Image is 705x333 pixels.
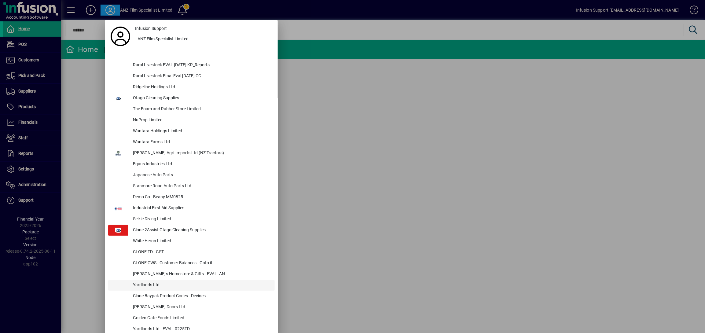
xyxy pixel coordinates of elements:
[108,31,133,42] a: Profile
[128,71,275,82] div: Rural Livestock FInal Eval [DATE] CG
[128,192,275,203] div: Demo Co - Beany MM0825
[108,236,275,247] button: White Heron Limited
[108,302,275,313] button: [PERSON_NAME] Doors Ltd
[108,313,275,324] button: Golden Gate Foods Limited
[128,214,275,225] div: Selkie Diving Limited
[128,236,275,247] div: White Heron Limited
[128,93,275,104] div: Otago Cleaning Supplies
[108,170,275,181] button: Japanese Auto Parts
[128,170,275,181] div: Japanese Auto Parts
[108,247,275,258] button: CLONE TD - GST
[108,137,275,148] button: Wantara Farms Ltd
[108,148,275,159] button: [PERSON_NAME] Agri-Imports Ltd (NZ Tractors)
[135,25,167,32] span: Infusion Support
[108,104,275,115] button: The Foam and Rubber Store Limited
[108,60,275,71] button: Rural Livestock EVAL [DATE] KR_Reports
[108,181,275,192] button: Stanmore Road Auto Parts Ltd
[108,280,275,291] button: Yardlands Ltd
[128,82,275,93] div: Ridgeline Holdings Ltd
[128,181,275,192] div: Stanmore Road Auto Parts Ltd
[128,269,275,280] div: [PERSON_NAME]'s Homestore & Gifts - EVAL -AN
[108,82,275,93] button: Ridgeline Holdings Ltd
[133,34,275,45] button: ANZ Film Specialist Limited
[108,203,275,214] button: Industrial First Aid Supplies
[133,23,275,34] a: Infusion Support
[128,126,275,137] div: Wantara Holdings Limited
[128,159,275,170] div: Equus Industries Ltd
[128,291,275,302] div: Clone Baypak Product Codes - Devines
[108,225,275,236] button: Clone 2Assist Otago Cleaning Supplies
[108,192,275,203] button: Demo Co - Beany MM0825
[128,60,275,71] div: Rural Livestock EVAL [DATE] KR_Reports
[128,137,275,148] div: Wantara Farms Ltd
[108,115,275,126] button: NuProp Limited
[108,159,275,170] button: Equus Industries Ltd
[128,247,275,258] div: CLONE TD - GST
[108,258,275,269] button: CLONE CWS - Customer Balances - Onto it
[128,115,275,126] div: NuProp Limited
[128,302,275,313] div: [PERSON_NAME] Doors Ltd
[128,280,275,291] div: Yardlands Ltd
[108,93,275,104] button: Otago Cleaning Supplies
[108,71,275,82] button: Rural Livestock FInal Eval [DATE] CG
[108,126,275,137] button: Wantara Holdings Limited
[108,269,275,280] button: [PERSON_NAME]'s Homestore & Gifts - EVAL -AN
[128,225,275,236] div: Clone 2Assist Otago Cleaning Supplies
[128,203,275,214] div: Industrial First Aid Supplies
[128,258,275,269] div: CLONE CWS - Customer Balances - Onto it
[128,313,275,324] div: Golden Gate Foods Limited
[108,291,275,302] button: Clone Baypak Product Codes - Devines
[128,148,275,159] div: [PERSON_NAME] Agri-Imports Ltd (NZ Tractors)
[108,214,275,225] button: Selkie Diving Limited
[128,104,275,115] div: The Foam and Rubber Store Limited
